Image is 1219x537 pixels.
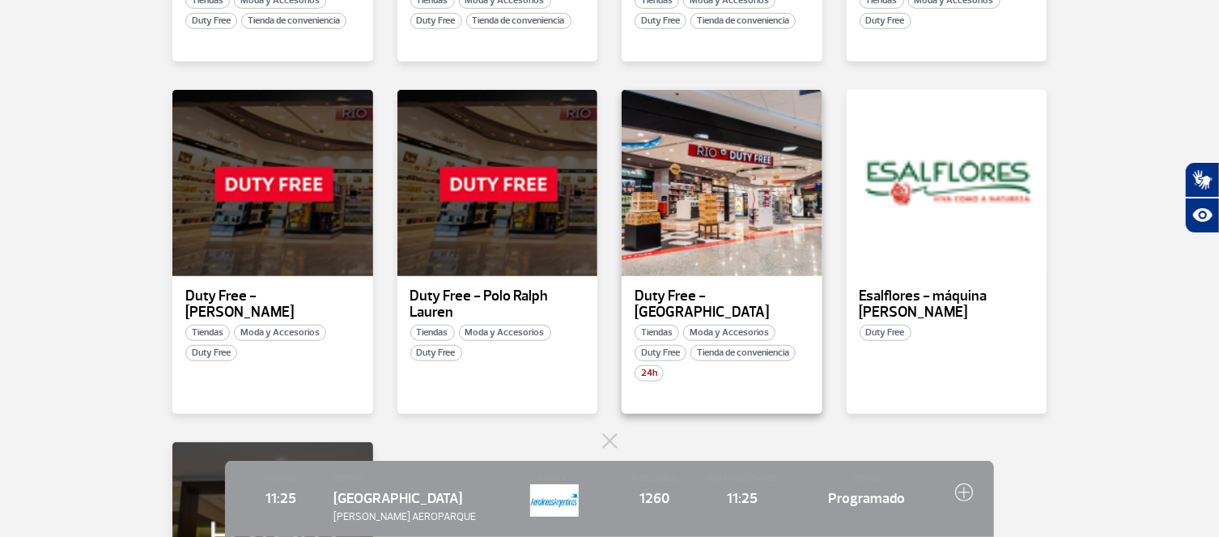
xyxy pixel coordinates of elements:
[690,345,796,361] span: Tienda de conveniencia
[860,288,1034,321] p: Esalflores - máquina [PERSON_NAME]
[185,345,237,361] span: Duty Free
[333,489,462,507] span: [GEOGRAPHIC_DATA]
[333,509,514,525] span: [PERSON_NAME] AEROPARQUE
[618,473,690,484] span: Nº DEL VUELO
[618,488,690,509] span: 1260
[690,13,796,29] span: Tienda de conveniencia
[1185,162,1219,233] div: Plugin de acessibilidade da Hand Talk.
[1185,198,1219,233] button: Abrir recursos assistivos.
[860,325,911,341] span: Duty Free
[1185,162,1219,198] button: Abrir tradutor de língua de sinais.
[635,325,679,341] span: Tiendas
[185,288,360,321] p: Duty Free - [PERSON_NAME]
[530,473,602,484] span: CIA AÉREA
[635,288,809,321] p: Duty Free - [GEOGRAPHIC_DATA]
[410,345,462,361] span: Duty Free
[459,325,551,341] span: Moda y Accesorios
[333,473,514,484] span: DESTINO
[245,488,317,509] span: 11:25
[795,473,939,484] span: ESTADO
[707,488,779,509] span: 11:25
[241,13,346,29] span: Tienda de conveniencia
[185,325,230,341] span: Tiendas
[410,288,585,321] p: Duty Free - Polo Ralph Lauren
[707,473,779,484] span: HORARIO ESTIMADO
[795,488,939,509] span: Programado
[466,13,571,29] span: Tienda de conveniencia
[245,473,317,484] span: HORARIO
[635,13,686,29] span: Duty Free
[410,13,462,29] span: Duty Free
[635,345,686,361] span: Duty Free
[635,365,664,381] span: 24h
[185,13,237,29] span: Duty Free
[410,325,455,341] span: Tiendas
[683,325,775,341] span: Moda y Accesorios
[234,325,326,341] span: Moda y Accesorios
[860,13,911,29] span: Duty Free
